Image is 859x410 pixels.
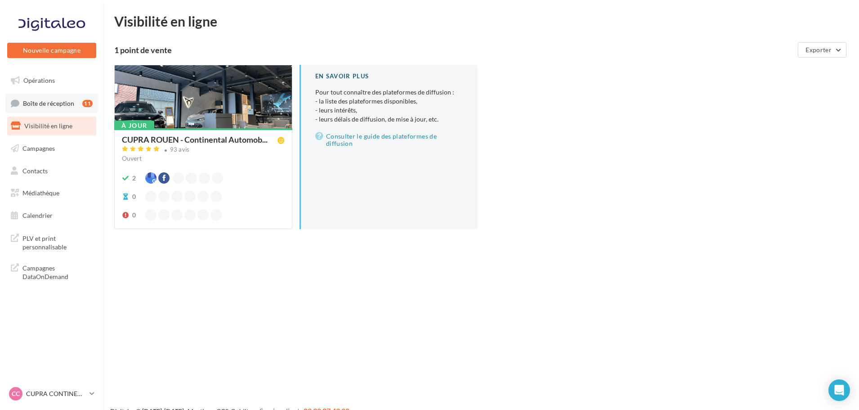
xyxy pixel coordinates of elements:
span: CUPRA ROUEN - Continental Automob... [122,135,268,144]
p: CUPRA CONTINENTAL [26,389,86,398]
li: - la liste des plateformes disponibles, [315,97,463,106]
a: Campagnes DataOnDemand [5,258,98,285]
span: Médiathèque [22,189,59,197]
a: Opérations [5,71,98,90]
span: Calendrier [22,212,53,219]
div: Visibilité en ligne [114,14,848,28]
div: 0 [132,211,136,220]
a: 93 avis [122,145,285,156]
div: En savoir plus [315,72,463,81]
div: 11 [82,100,93,107]
a: Contacts [5,162,98,180]
span: Ouvert [122,154,142,162]
a: PLV et print personnalisable [5,229,98,255]
a: Calendrier [5,206,98,225]
span: Campagnes DataOnDemand [22,262,93,281]
button: Nouvelle campagne [7,43,96,58]
li: - leurs délais de diffusion, de mise à jour, etc. [315,115,463,124]
button: Exporter [798,42,846,58]
a: Campagnes [5,139,98,158]
a: Boîte de réception11 [5,94,98,113]
p: Pour tout connaître des plateformes de diffusion : [315,88,463,124]
li: - leurs intérêts, [315,106,463,115]
a: Consulter le guide des plateformes de diffusion [315,131,463,149]
div: Open Intercom Messenger [828,379,850,401]
div: 2 [132,174,136,183]
span: Opérations [23,77,55,84]
div: 1 point de vente [114,46,794,54]
span: Boîte de réception [23,99,74,107]
span: Exporter [805,46,832,54]
span: Visibilité en ligne [24,122,72,130]
div: 0 [132,192,136,201]
div: 93 avis [170,147,190,153]
div: À jour [114,121,154,131]
a: Visibilité en ligne [5,117,98,135]
span: Campagnes [22,144,55,152]
span: PLV et print personnalisable [22,232,93,252]
span: Contacts [22,167,48,174]
span: CC [12,389,20,398]
a: CC CUPRA CONTINENTAL [7,385,96,402]
a: Médiathèque [5,184,98,203]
